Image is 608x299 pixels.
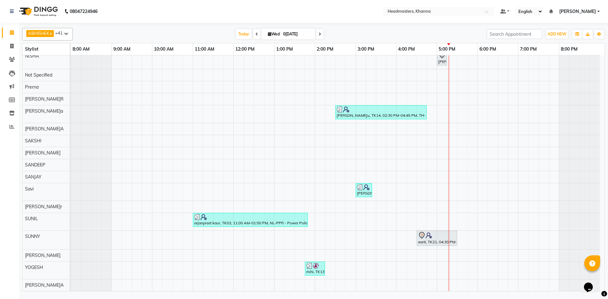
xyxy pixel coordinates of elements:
[275,45,294,54] a: 1:00 PM
[25,252,60,258] span: [PERSON_NAME]
[315,45,335,54] a: 2:00 PM
[356,184,371,196] div: [PERSON_NAME], TK11, 03:00 PM-03:25 PM, TH-EB - Eyebrows,TH-UL - [GEOGRAPHIC_DATA],TH-FH - Forehead
[487,29,542,39] input: Search Appointment
[356,45,376,54] a: 3:00 PM
[25,72,52,78] span: Not Specified
[581,274,602,293] iframe: chat widget
[236,29,252,39] span: Today
[478,45,498,54] a: 6:00 PM
[71,45,91,54] a: 8:00 AM
[193,45,216,54] a: 11:00 AM
[559,8,596,15] span: [PERSON_NAME]
[25,265,43,270] span: YOGESH
[25,162,45,168] span: SANDEEP
[112,45,132,54] a: 9:00 AM
[266,32,281,36] span: Wed
[396,45,416,54] a: 4:00 PM
[193,214,307,226] div: arjanpreet kaur, TK03, 11:00 AM-01:50 PM, NL-PPR - Power Polish Removal
[306,263,324,275] div: rishi, TK13, 01:45 PM-02:15 PM, HCL-C - BABY GIRL HAIR CUT
[548,32,566,36] span: ADD NEW
[25,138,41,144] span: SAKSHI
[28,31,49,36] span: ABHISHEK
[25,126,64,132] span: [PERSON_NAME]A
[559,45,579,54] a: 8:00 PM
[25,204,62,209] span: [PERSON_NAME]r
[25,174,41,180] span: SANJAY
[25,282,64,288] span: [PERSON_NAME]A
[25,53,39,59] span: NISHA
[25,96,64,102] span: [PERSON_NAME]R
[437,45,457,54] a: 5:00 PM
[16,3,60,20] img: logo
[25,108,63,114] span: [PERSON_NAME]a
[25,234,40,239] span: SUNNY
[281,29,313,39] input: 2025-09-03
[25,216,38,221] span: SUNIL
[336,106,426,118] div: [PERSON_NAME]u, TK14, 02:30 PM-04:45 PM, TH-EB - Eyebrows
[152,45,175,54] a: 10:00 AM
[70,3,98,20] b: 08047224946
[25,150,60,156] span: [PERSON_NAME]
[49,31,52,36] a: x
[438,51,446,65] div: [PERSON_NAME]a, TK22, 05:00 PM-05:15 PM, TH-EB - Eyebrows
[234,45,256,54] a: 12:00 PM
[25,84,39,90] span: Prerna
[518,45,538,54] a: 7:00 PM
[55,30,67,35] span: +41
[25,46,38,52] span: Stylist
[25,186,34,192] span: Savi
[546,30,568,39] button: ADD NEW
[417,232,456,245] div: aarti, TK21, 04:30 PM-05:30 PM, HCL - Hair Cut by Senior Hair Stylist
